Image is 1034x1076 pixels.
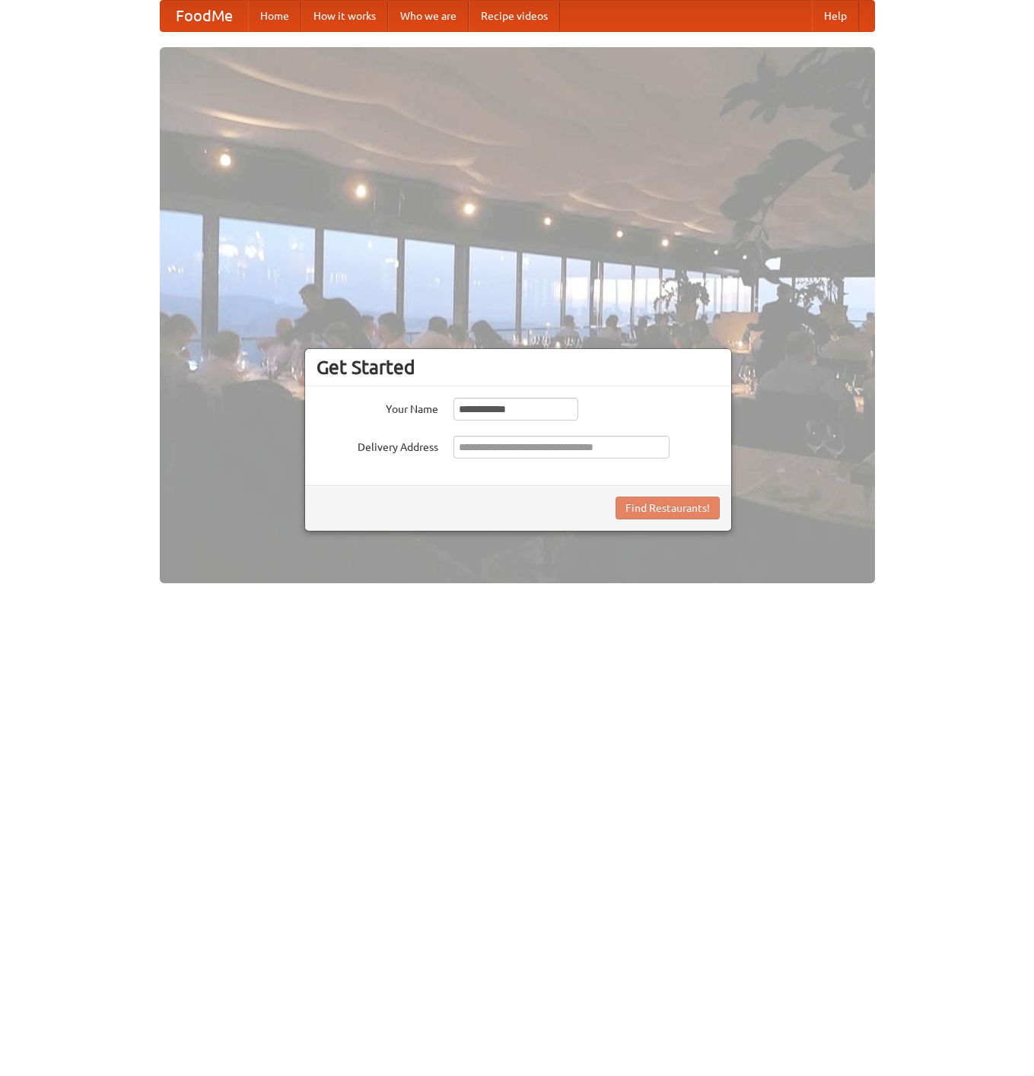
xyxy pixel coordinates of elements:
[248,1,301,31] a: Home
[317,436,438,455] label: Delivery Address
[388,1,469,31] a: Who we are
[301,1,388,31] a: How it works
[812,1,859,31] a: Help
[317,398,438,417] label: Your Name
[616,497,720,519] button: Find Restaurants!
[317,356,720,379] h3: Get Started
[469,1,560,31] a: Recipe videos
[161,1,248,31] a: FoodMe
